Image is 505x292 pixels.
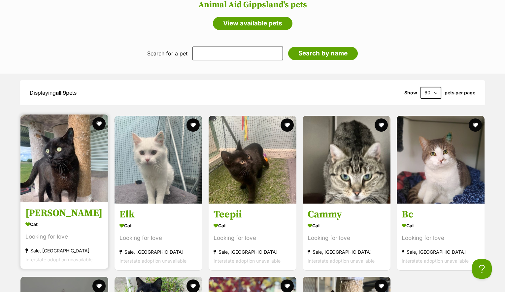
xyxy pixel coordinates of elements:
[25,220,103,229] div: Cat
[214,248,291,257] div: Sale, [GEOGRAPHIC_DATA]
[214,209,291,221] h3: Teepii
[308,234,386,243] div: Looking for love
[186,118,200,132] button: favourite
[402,209,480,221] h3: Bc
[115,204,202,271] a: Elk Cat Looking for love Sale, [GEOGRAPHIC_DATA] Interstate adoption unavailable favourite
[472,259,492,279] iframe: Help Scout Beacon - Open
[303,116,390,204] img: Cammy
[308,248,386,257] div: Sale, [GEOGRAPHIC_DATA]
[209,116,296,204] img: Teepii
[25,257,92,263] span: Interstate adoption unavailable
[397,116,485,204] img: Bc
[56,89,66,96] strong: all 9
[20,202,108,269] a: [PERSON_NAME] Cat Looking for love Sale, [GEOGRAPHIC_DATA] Interstate adoption unavailable favourite
[308,209,386,221] h3: Cammy
[92,117,106,130] button: favourite
[119,209,197,221] h3: Elk
[119,258,186,264] span: Interstate adoption unavailable
[397,204,485,271] a: Bc Cat Looking for love Sale, [GEOGRAPHIC_DATA] Interstate adoption unavailable favourite
[402,221,480,231] div: Cat
[119,248,197,257] div: Sale, [GEOGRAPHIC_DATA]
[402,234,480,243] div: Looking for love
[25,246,103,255] div: Sale, [GEOGRAPHIC_DATA]
[303,204,390,271] a: Cammy Cat Looking for love Sale, [GEOGRAPHIC_DATA] Interstate adoption unavailable favourite
[115,116,202,204] img: Elk
[402,258,469,264] span: Interstate adoption unavailable
[402,248,480,257] div: Sale, [GEOGRAPHIC_DATA]
[25,233,103,242] div: Looking for love
[214,221,291,231] div: Cat
[20,114,108,202] img: Marshall
[214,234,291,243] div: Looking for love
[147,50,187,56] label: Search for a pet
[308,221,386,231] div: Cat
[308,258,375,264] span: Interstate adoption unavailable
[404,90,417,95] span: Show
[469,118,482,132] button: favourite
[119,234,197,243] div: Looking for love
[281,118,294,132] button: favourite
[209,204,296,271] a: Teepii Cat Looking for love Sale, [GEOGRAPHIC_DATA] Interstate adoption unavailable favourite
[119,221,197,231] div: Cat
[213,17,292,30] a: View available pets
[25,207,103,220] h3: [PERSON_NAME]
[445,90,475,95] label: pets per page
[30,89,77,96] span: Displaying pets
[375,118,388,132] button: favourite
[288,47,358,60] input: Search by name
[214,258,281,264] span: Interstate adoption unavailable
